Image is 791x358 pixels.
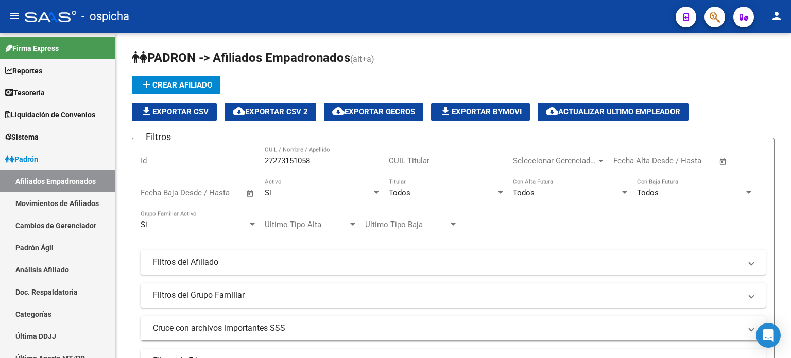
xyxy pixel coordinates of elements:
[546,105,558,117] mat-icon: cloud_download
[656,156,706,165] input: End date
[81,5,129,28] span: - ospicha
[8,10,21,22] mat-icon: menu
[141,130,176,144] h3: Filtros
[5,43,59,54] span: Firma Express
[153,289,741,301] mat-panel-title: Filtros del Grupo Familiar
[265,188,271,197] span: Si
[5,131,39,143] span: Sistema
[141,250,766,275] mat-expansion-panel-header: Filtros del Afiliado
[513,156,596,165] span: Seleccionar Gerenciador
[153,322,741,334] mat-panel-title: Cruce con archivos importantes SSS
[538,103,689,121] button: Actualizar ultimo Empleador
[546,107,680,116] span: Actualizar ultimo Empleador
[141,220,147,229] span: Si
[332,105,345,117] mat-icon: cloud_download
[389,188,410,197] span: Todos
[431,103,530,121] button: Exportar Bymovi
[140,78,152,91] mat-icon: add
[513,188,535,197] span: Todos
[439,105,452,117] mat-icon: file_download
[233,105,245,117] mat-icon: cloud_download
[365,220,449,229] span: Ultimo Tipo Baja
[183,188,233,197] input: End date
[770,10,783,22] mat-icon: person
[324,103,423,121] button: Exportar GECROS
[225,103,316,121] button: Exportar CSV 2
[132,50,350,65] span: PADRON -> Afiliados Empadronados
[233,107,308,116] span: Exportar CSV 2
[141,316,766,340] mat-expansion-panel-header: Cruce con archivos importantes SSS
[5,154,38,165] span: Padrón
[613,156,647,165] input: Start date
[717,156,729,167] button: Open calendar
[350,54,374,64] span: (alt+a)
[140,107,209,116] span: Exportar CSV
[332,107,415,116] span: Exportar GECROS
[245,187,256,199] button: Open calendar
[637,188,659,197] span: Todos
[439,107,522,116] span: Exportar Bymovi
[140,80,212,90] span: Crear Afiliado
[141,188,174,197] input: Start date
[5,65,42,76] span: Reportes
[132,76,220,94] button: Crear Afiliado
[265,220,348,229] span: Ultimo Tipo Alta
[132,103,217,121] button: Exportar CSV
[153,257,741,268] mat-panel-title: Filtros del Afiliado
[5,109,95,121] span: Liquidación de Convenios
[756,323,781,348] div: Open Intercom Messenger
[140,105,152,117] mat-icon: file_download
[141,283,766,308] mat-expansion-panel-header: Filtros del Grupo Familiar
[5,87,45,98] span: Tesorería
